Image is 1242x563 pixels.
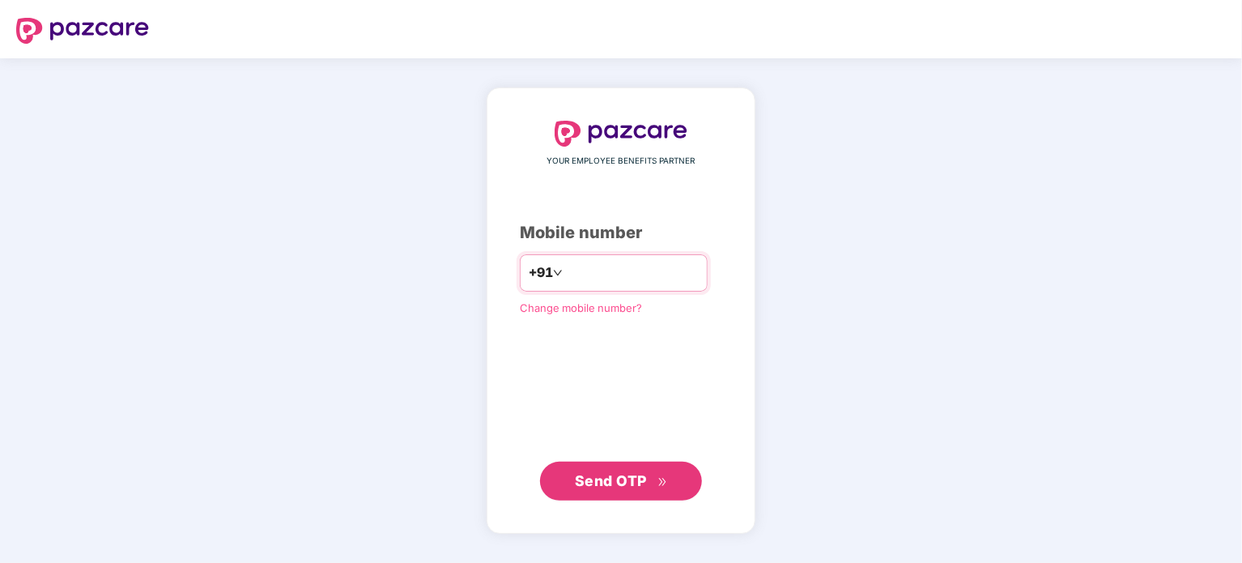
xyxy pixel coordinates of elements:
[529,262,553,283] span: +91
[657,477,668,488] span: double-right
[520,301,642,314] a: Change mobile number?
[540,462,702,501] button: Send OTPdouble-right
[16,18,149,44] img: logo
[520,220,722,245] div: Mobile number
[547,155,695,168] span: YOUR EMPLOYEE BENEFITS PARTNER
[575,472,647,489] span: Send OTP
[555,121,687,147] img: logo
[553,268,563,278] span: down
